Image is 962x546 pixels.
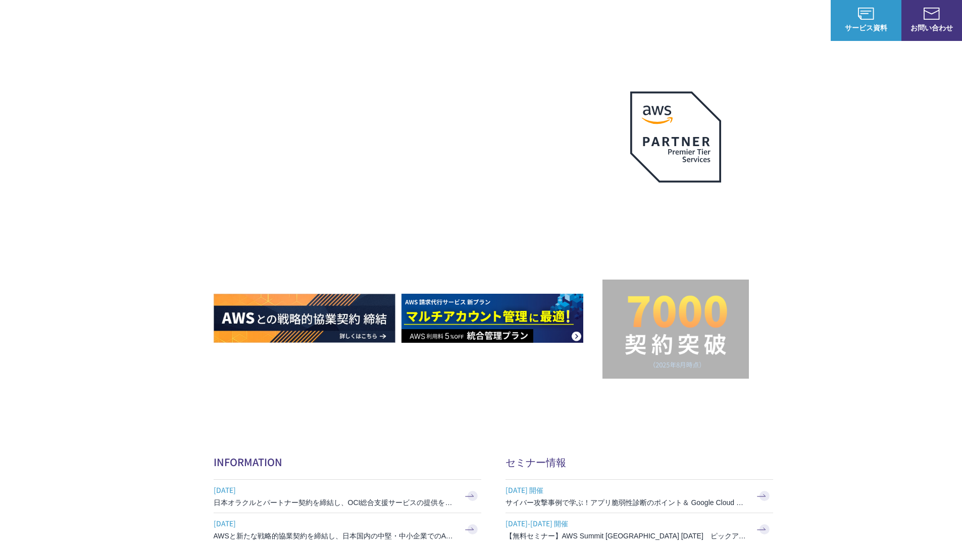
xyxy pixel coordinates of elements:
[15,8,189,32] a: AWS総合支援サービス C-Chorus NHN テコラスAWS総合支援サービス
[505,480,773,513] a: [DATE] 開催 サイバー攻撃事例で学ぶ！アプリ脆弱性診断のポイント＆ Google Cloud セキュリティ対策
[630,92,721,183] img: AWSプレミアティアサービスパートナー
[924,8,940,20] img: お問い合わせ
[214,516,456,531] span: [DATE]
[858,8,874,20] img: AWS総合支援サービス C-Chorus サービス資料
[618,195,733,234] p: 最上位プレミアティア サービスパートナー
[664,195,687,209] em: AWS
[505,482,748,497] span: [DATE] 開催
[214,454,481,469] h2: INFORMATION
[214,294,395,343] img: AWSとの戦略的協業契約 締結
[505,531,748,541] h3: 【無料セミナー】AWS Summit [GEOGRAPHIC_DATA] [DATE] ピックアップセッション
[901,22,962,33] span: お問い合わせ
[623,295,729,369] img: 契約件数
[584,15,665,26] p: 業種別ソリューション
[685,15,714,26] a: 導入事例
[505,497,748,508] h3: サイバー攻撃事例で学ぶ！アプリ脆弱性診断のポイント＆ Google Cloud セキュリティ対策
[214,531,456,541] h3: AWSと新たな戦略的協業契約を締結し、日本国内の中堅・中小企業でのAWS活用を加速
[734,15,772,26] p: ナレッジ
[505,454,773,469] h2: セミナー情報
[214,112,602,156] p: AWSの導入からコスト削減、 構成・運用の最適化からデータ活用まで 規模や業種業態を問わない マネージドサービスで
[505,516,748,531] span: [DATE]-[DATE] 開催
[505,513,773,546] a: [DATE]-[DATE] 開催 【無料セミナー】AWS Summit [GEOGRAPHIC_DATA] [DATE] ピックアップセッション
[214,513,481,546] a: [DATE] AWSと新たな戦略的協業契約を締結し、日本国内の中堅・中小企業でのAWS活用を加速
[214,480,481,513] a: [DATE] 日本オラクルとパートナー契約を締結し、OCI総合支援サービスの提供を開始
[831,22,901,33] span: サービス資料
[481,15,505,26] p: 強み
[214,482,456,497] span: [DATE]
[526,15,564,26] p: サービス
[214,497,456,508] h3: 日本オラクルとパートナー契約を締結し、OCI総合支援サービスの提供を開始
[116,10,189,31] span: NHN テコラス AWS総合支援サービス
[214,166,602,263] h1: AWS ジャーニーの 成功を実現
[792,15,821,26] a: ログイン
[401,294,583,343] img: AWS請求代行サービス 統合管理プラン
